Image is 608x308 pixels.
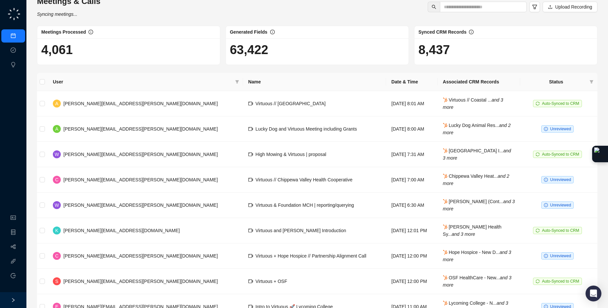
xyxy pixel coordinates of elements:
[550,203,571,207] span: Unreviewed
[386,269,438,294] td: [DATE] 12:00 PM
[438,73,520,91] th: Associated CRM Records
[256,152,326,157] span: High Mowing & Virtuous | proposal
[11,298,16,302] span: right
[452,231,475,237] i: and 3 more
[469,30,474,34] span: info-circle
[418,29,466,35] span: Synced CRM Records
[532,4,537,10] span: filter
[386,167,438,193] td: [DATE] 7:00 AM
[536,102,540,106] span: sync
[590,80,593,84] span: filter
[443,250,511,262] i: and 3 more
[55,252,58,260] span: C
[443,199,515,211] i: and 3 more
[543,2,597,12] button: Upload Recording
[536,279,540,283] span: sync
[53,78,232,85] span: User
[248,228,253,233] span: video-camera
[544,254,548,258] span: info-circle
[536,229,540,232] span: sync
[54,201,59,209] span: W
[443,148,511,161] span: [GEOGRAPHIC_DATA] I...
[63,279,218,284] span: [PERSON_NAME][EMAIL_ADDRESS][PERSON_NAME][DOMAIN_NAME]
[256,126,357,132] span: Lucky Dog and Virtuous Meeting including Grants
[525,78,587,85] span: Status
[544,127,548,131] span: info-circle
[443,275,512,288] i: and 3 more
[386,116,438,142] td: [DATE] 8:00 AM
[432,5,436,9] span: search
[230,29,268,35] span: Generated Fields
[63,101,218,106] span: [PERSON_NAME][EMAIL_ADDRESS][PERSON_NAME][DOMAIN_NAME]
[550,177,571,182] span: Unreviewed
[248,177,253,182] span: video-camera
[230,42,405,57] h1: 63,422
[443,97,503,110] i: and 3 more
[37,12,77,17] i: Syncing meetings...
[270,30,275,34] span: info-circle
[248,279,253,284] span: video-camera
[443,123,511,135] span: Lucky Dog Animal Res...
[256,228,346,233] span: Virtuous and [PERSON_NAME] Introduction
[248,203,253,207] span: video-camera
[7,7,21,21] img: logo-small-C4UdH2pc.png
[443,199,515,211] span: [PERSON_NAME] (Cont...
[248,101,253,106] span: video-camera
[594,147,606,161] img: Extension Icon
[555,3,592,11] span: Upload Recording
[256,279,287,284] span: Virtuous + OSF
[11,273,16,278] span: logout
[256,253,367,259] span: Virtuous + Hope Hospice // Partnership Alignment Call
[55,100,58,107] span: A
[63,228,180,233] span: [PERSON_NAME][EMAIL_ADDRESS][DOMAIN_NAME]
[256,202,354,208] span: Virtuous & Foundation MCH | reporting/querying
[443,123,511,135] i: and 2 more
[550,254,571,258] span: Unreviewed
[586,286,601,301] div: Open Intercom Messenger
[386,243,438,269] td: [DATE] 12:00 PM
[386,91,438,116] td: [DATE] 8:01 AM
[63,202,218,208] span: [PERSON_NAME][EMAIL_ADDRESS][PERSON_NAME][DOMAIN_NAME]
[544,203,548,207] span: info-circle
[386,73,438,91] th: Date & Time
[55,176,58,183] span: C
[41,29,86,35] span: Meetings Processed
[542,279,579,284] span: Auto-Synced to CRM
[55,278,58,285] span: S
[386,142,438,167] td: [DATE] 7:31 AM
[542,101,579,106] span: Auto-Synced to CRM
[443,173,509,186] i: and 2 more
[386,193,438,218] td: [DATE] 6:30 AM
[536,152,540,156] span: sync
[386,218,438,243] td: [DATE] 12:01 PM
[256,101,326,106] span: Virtuous // [GEOGRAPHIC_DATA]
[243,73,386,91] th: Name
[443,250,511,262] span: Hope Hospice - New D...
[548,5,553,9] span: upload
[588,77,595,87] span: filter
[89,30,93,34] span: info-circle
[256,177,353,182] span: Virtuous // Chippewa Valley Health Cooperative
[54,151,59,158] span: W
[235,80,239,84] span: filter
[418,42,593,57] h1: 8,437
[443,275,512,288] span: OSF HealthCare - New...
[248,127,253,131] span: video-camera
[443,224,501,237] span: [PERSON_NAME] Health Sy...
[443,97,503,110] span: Virtuous // Coastal ...
[248,254,253,258] span: video-camera
[55,227,58,234] span: K
[550,127,571,131] span: Unreviewed
[63,253,218,259] span: [PERSON_NAME][EMAIL_ADDRESS][PERSON_NAME][DOMAIN_NAME]
[443,148,511,161] i: and 3 more
[55,125,58,133] span: A
[544,178,548,182] span: info-circle
[542,152,579,157] span: Auto-Synced to CRM
[41,42,216,57] h1: 4,061
[248,152,253,157] span: video-camera
[63,126,218,132] span: [PERSON_NAME][EMAIL_ADDRESS][PERSON_NAME][DOMAIN_NAME]
[63,152,218,157] span: [PERSON_NAME][EMAIL_ADDRESS][PERSON_NAME][DOMAIN_NAME]
[63,177,218,182] span: [PERSON_NAME][EMAIL_ADDRESS][PERSON_NAME][DOMAIN_NAME]
[542,228,579,233] span: Auto-Synced to CRM
[443,173,509,186] span: Chippewa Valley Heat...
